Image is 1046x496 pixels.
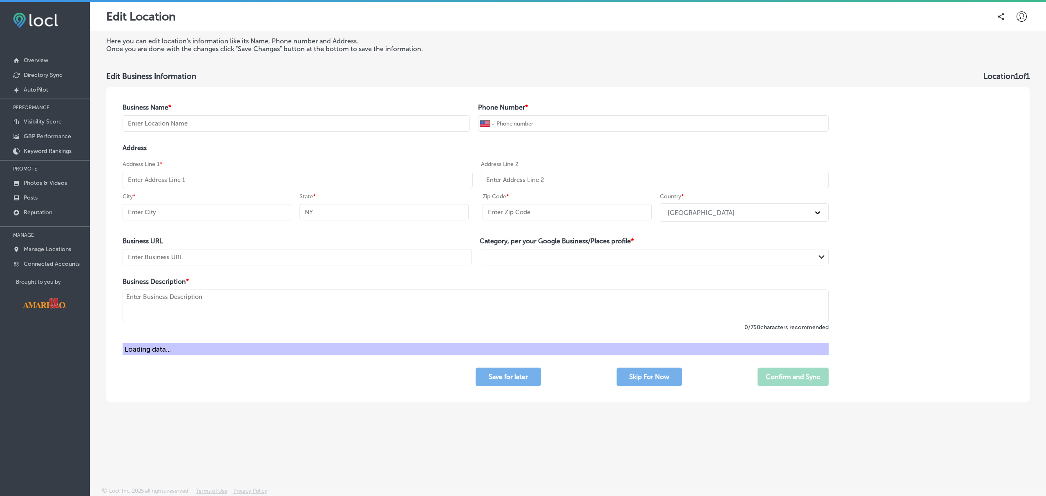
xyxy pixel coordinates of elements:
h4: Address [123,144,829,152]
label: Country [660,193,684,200]
label: City [123,193,136,200]
label: Address Line 2 [481,161,519,168]
p: Photos & Videos [24,180,67,186]
input: Enter Address Line 2 [481,172,829,188]
h4: Business Description [123,278,829,285]
button: Save for later [476,368,541,386]
p: Manage Locations [24,246,71,253]
div: Loading data... [123,343,829,355]
h3: Edit Business Information [106,72,196,81]
p: Overview [24,57,48,64]
p: Once you are done with the changes click "Save Changes" button at the bottom to save the informat... [106,45,706,53]
p: Edit Location [106,10,176,23]
input: NY [299,204,468,220]
p: Reputation [24,209,52,216]
button: Confirm and Sync [758,368,829,386]
p: Keyword Rankings [24,148,72,155]
p: Locl, Inc. 2025 all rights reserved. [109,488,190,494]
p: Directory Sync [24,72,63,79]
h4: Phone Number [478,103,829,111]
p: GBP Performance [24,133,71,140]
h3: Location 1 of 1 [983,72,1030,81]
div: [GEOGRAPHIC_DATA] [668,209,735,216]
img: Visit Amarillo [16,292,73,314]
h4: Category, per your Google Business/Places profile [480,237,829,245]
label: State [299,193,316,200]
label: 0 / 750 characters recommended [123,324,829,331]
label: Zip Code [483,193,509,200]
p: AutoPilot [24,86,48,93]
input: Enter Zip Code [483,204,651,220]
img: fda3e92497d09a02dc62c9cd864e3231.png [13,13,58,28]
label: Address Line 1 [123,161,163,168]
p: Connected Accounts [24,260,80,267]
p: Brought to you by [16,279,90,285]
p: Posts [24,194,38,201]
input: Enter Location Name [123,115,470,132]
h4: Business Name [123,103,470,111]
input: Enter City [123,204,291,220]
button: Skip For Now [617,368,682,386]
input: Enter Business URL [123,249,472,265]
input: Enter Address Line 1 [123,172,473,188]
p: Visibility Score [24,118,62,125]
p: Here you can edit location's information like its Name, Phone number and Address. [106,37,706,45]
h4: Business URL [123,237,472,245]
input: Phone number [496,116,826,131]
